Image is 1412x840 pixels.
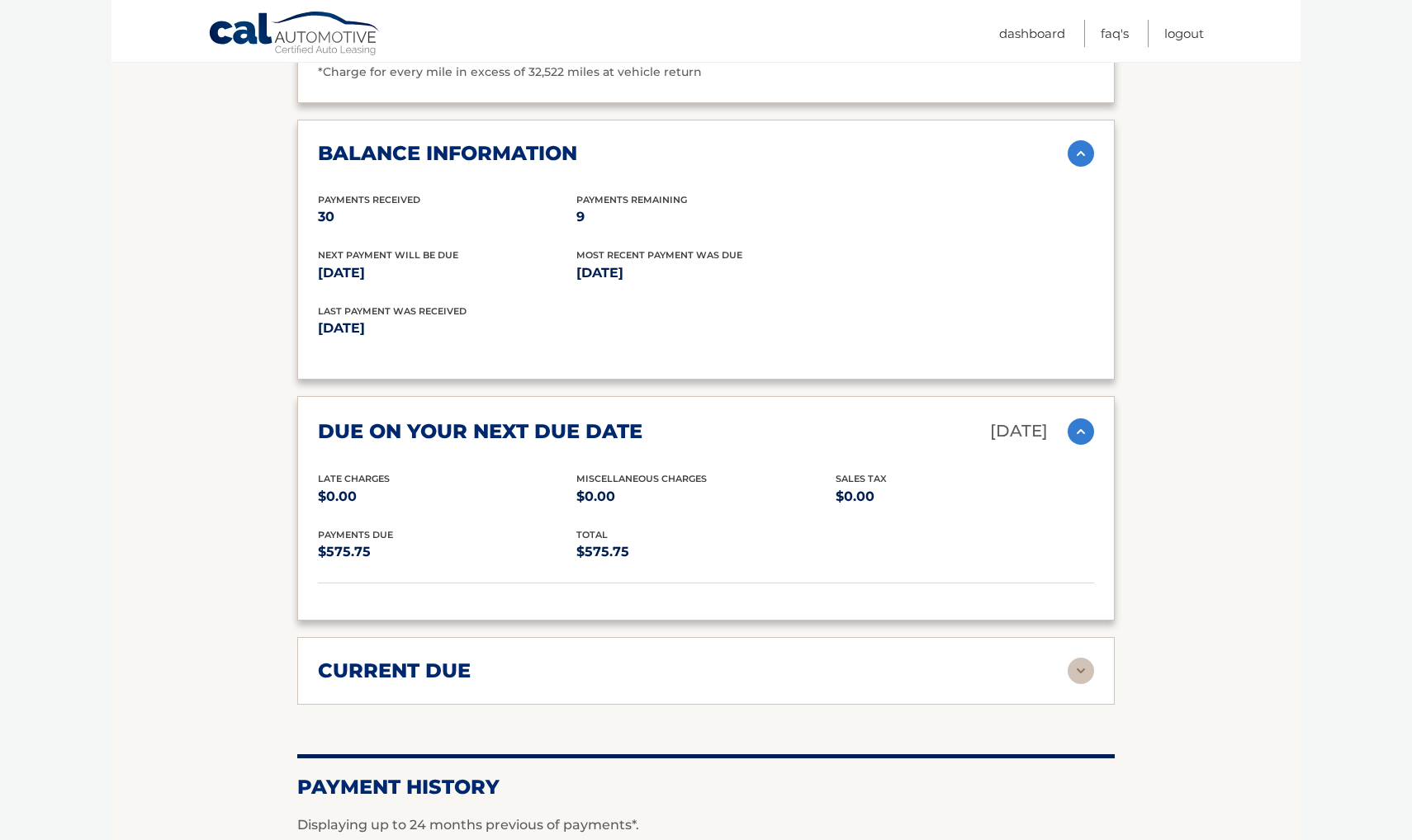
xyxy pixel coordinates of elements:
[318,249,458,261] span: Next Payment will be due
[318,473,390,484] span: Late Charges
[576,262,835,285] p: [DATE]
[1068,418,1094,445] img: accordion-active.svg
[576,194,687,205] span: Payments Remaining
[318,658,471,683] h2: current due
[576,205,835,229] p: 9
[576,473,707,484] span: Miscellaneous Charges
[208,11,381,59] a: Cal Automotive
[297,815,1115,835] p: Displaying up to 24 months previous of payments*.
[318,141,577,166] h2: balance information
[1068,658,1094,684] img: accordion-rest.svg
[990,417,1048,446] p: [DATE]
[297,775,1115,800] h2: Payment History
[576,529,608,540] span: total
[318,485,576,508] p: $0.00
[318,419,642,444] h2: due on your next due date
[1101,20,1129,47] a: FAQ's
[576,249,742,261] span: Most Recent Payment Was Due
[318,205,576,229] p: 30
[836,485,1094,508] p: $0.00
[318,194,420,205] span: Payments Received
[999,20,1065,47] a: Dashboard
[1068,140,1094,167] img: accordion-active.svg
[318,529,393,540] span: Payments Due
[318,305,467,317] span: Last Payment was received
[1164,20,1204,47] a: Logout
[576,485,835,508] p: $0.00
[318,262,576,285] p: [DATE]
[836,473,887,484] span: Sales Tax
[576,540,835,564] p: $575.75
[318,64,702,79] span: *Charge for every mile in excess of 32,522 miles at vehicle return
[318,317,706,340] p: [DATE]
[318,540,576,564] p: $575.75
